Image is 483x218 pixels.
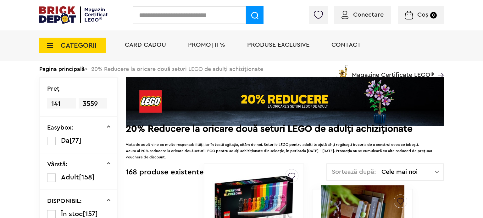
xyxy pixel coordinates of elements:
[83,210,98,217] span: [157]
[47,161,68,167] p: Vârstă:
[126,135,444,160] div: Viața de adult vine cu multe responsabilități, iar în toată agitația, uităm de noi. Seturile LEGO...
[126,77,444,126] img: Landing page banner
[126,163,204,181] div: 168 produse existente
[79,98,107,119] span: 3559 Lei
[47,86,59,92] p: Preţ
[331,42,361,48] a: Contact
[352,64,434,78] span: Magazine Certificate LEGO®
[47,98,76,119] span: 141 Lei
[61,174,79,181] span: Adult
[434,64,444,70] a: Magazine Certificate LEGO®
[332,169,376,175] span: Sortează după:
[61,210,83,217] span: În stoc
[69,137,81,144] span: [77]
[417,12,428,18] span: Coș
[188,42,225,48] a: PROMOȚII %
[381,169,435,175] span: Cele mai noi
[47,198,82,204] p: DISPONIBIL:
[353,12,384,18] span: Conectare
[61,42,97,49] span: CATEGORII
[61,137,69,144] span: Da
[126,126,444,132] h2: 20% Reducere la oricare două seturi LEGO de adulți achiziționate
[341,12,384,18] a: Conectare
[47,125,73,131] p: Easybox:
[125,42,166,48] a: Card Cadou
[430,12,437,19] small: 0
[79,174,95,181] span: [158]
[247,42,309,48] a: Produse exclusive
